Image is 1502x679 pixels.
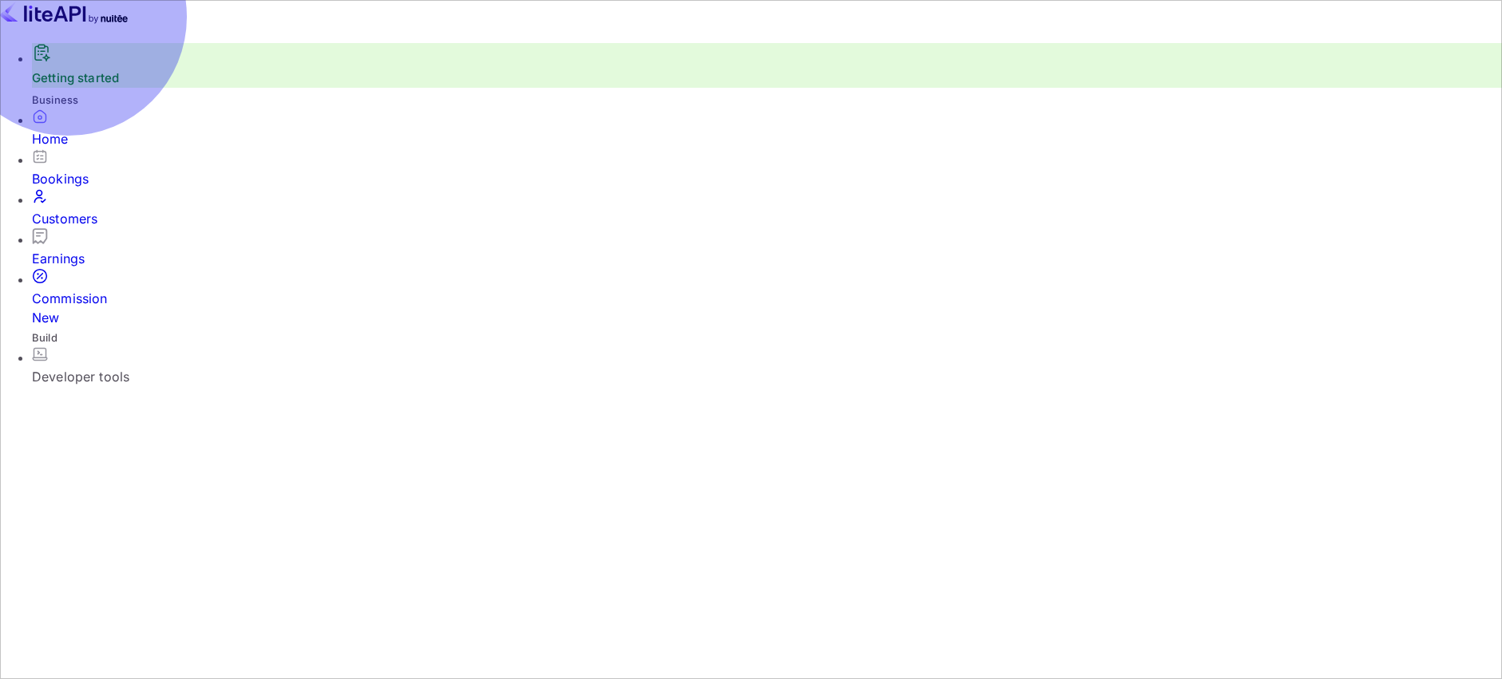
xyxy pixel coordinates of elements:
span: Business [32,93,78,106]
div: Commission [32,289,1502,327]
a: Home [32,109,1502,148]
a: Getting started [32,70,119,85]
div: Home [32,129,1502,148]
a: Customers [32,188,1502,228]
a: Earnings [32,228,1502,268]
div: Bookings [32,169,1502,188]
div: Earnings [32,249,1502,268]
div: Developer tools [32,367,1502,386]
div: New [32,308,1502,327]
a: Bookings [32,148,1502,188]
div: Getting started [32,43,1502,88]
span: Build [32,331,57,344]
div: Customers [32,209,1502,228]
a: CommissionNew [32,268,1502,327]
